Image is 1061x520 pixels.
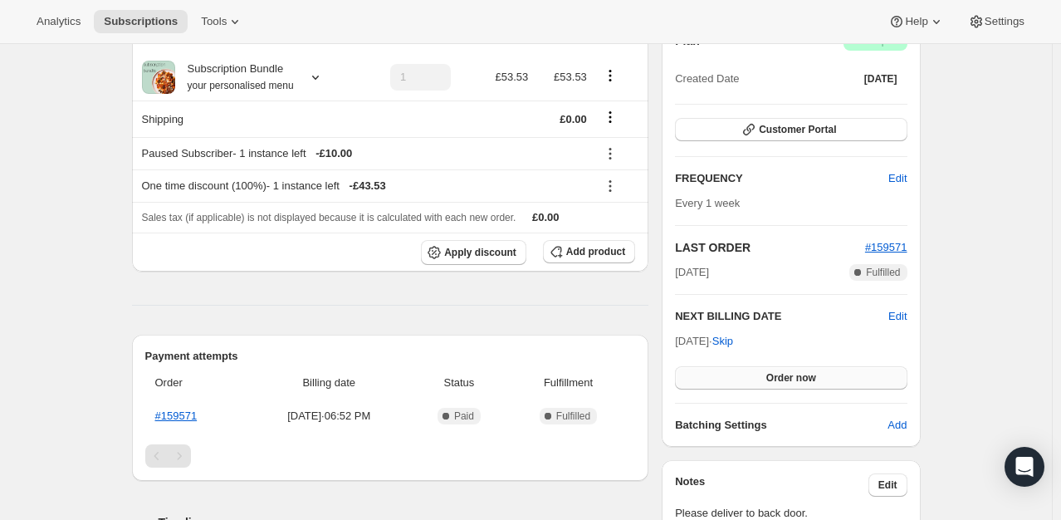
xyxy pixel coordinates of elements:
[132,101,359,137] th: Shipping
[675,308,888,325] h2: NEXT BILLING DATE
[142,61,175,94] img: product img
[543,240,635,263] button: Add product
[532,211,560,223] span: £0.00
[866,266,900,279] span: Fulfilled
[887,417,907,434] span: Add
[350,178,386,194] span: - £43.53
[191,10,253,33] button: Tools
[888,170,907,187] span: Edit
[958,10,1034,33] button: Settings
[702,328,743,355] button: Skip
[865,241,907,253] a: #159571
[142,178,587,194] div: One time discount (100%) - 1 instance left
[27,10,90,33] button: Analytics
[560,113,587,125] span: £0.00
[675,197,740,209] span: Every 1 week
[675,118,907,141] button: Customer Portal
[675,417,887,434] h6: Batching Settings
[444,246,516,259] span: Apply discount
[766,371,816,385] span: Order now
[675,264,709,281] span: [DATE]
[417,375,501,391] span: Status
[675,170,888,187] h2: FREQUENCY
[712,333,733,350] span: Skip
[315,145,352,162] span: - £10.00
[854,67,907,91] button: [DATE]
[1005,447,1044,487] div: Open Intercom Messenger
[878,478,897,492] span: Edit
[888,308,907,325] button: Edit
[142,212,516,223] span: Sales tax (if applicable) is not displayed because it is calculated with each new order.
[104,15,178,28] span: Subscriptions
[145,444,636,468] nav: Pagination
[675,366,907,390] button: Order now
[878,412,917,439] button: Add
[252,408,408,424] span: [DATE] · 06:52 PM
[566,245,625,258] span: Add product
[94,10,188,33] button: Subscriptions
[145,365,247,401] th: Order
[142,145,587,162] div: Paused Subscriber - 1 instance left
[878,10,954,33] button: Help
[985,15,1024,28] span: Settings
[495,71,528,83] span: £53.53
[865,239,907,256] button: #159571
[675,71,739,87] span: Created Date
[675,335,733,347] span: [DATE] ·
[556,410,590,423] span: Fulfilled
[175,61,294,94] div: Subscription Bundle
[597,66,623,85] button: Product actions
[675,473,868,497] h3: Notes
[155,410,198,422] a: #159571
[864,72,897,86] span: [DATE]
[597,108,623,126] button: Shipping actions
[421,240,526,265] button: Apply discount
[37,15,81,28] span: Analytics
[868,473,907,497] button: Edit
[554,71,587,83] span: £53.53
[145,348,636,365] h2: Payment attempts
[201,15,227,28] span: Tools
[759,123,836,136] span: Customer Portal
[675,239,865,256] h2: LAST ORDER
[252,375,408,391] span: Billing date
[454,410,474,423] span: Paid
[905,15,927,28] span: Help
[188,80,294,91] small: your personalised menu
[878,165,917,192] button: Edit
[511,375,625,391] span: Fulfillment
